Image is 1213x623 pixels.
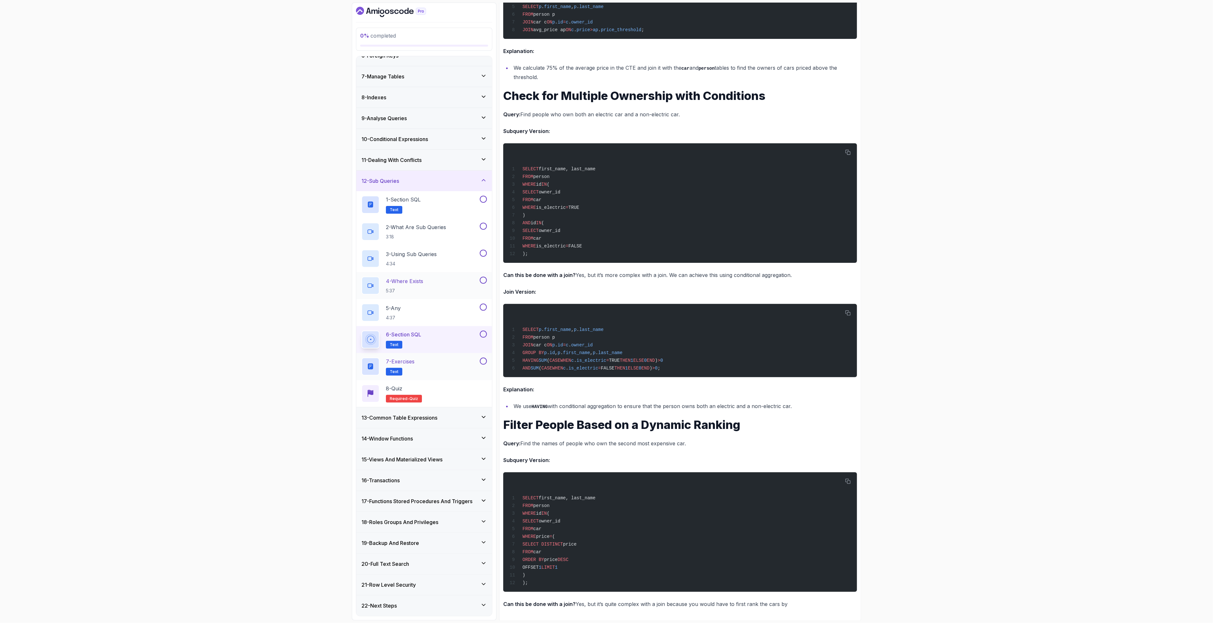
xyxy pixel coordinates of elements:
[536,220,542,226] span: IN
[620,358,631,363] span: THEN
[596,350,598,355] span: .
[534,197,542,202] span: car
[544,557,558,562] span: price
[606,358,609,363] span: =
[574,358,577,363] span: .
[386,385,402,392] p: 8 - Quiz
[534,174,550,179] span: person
[523,251,528,256] span: );
[503,111,520,118] strong: Query:
[579,4,604,9] span: last_name
[523,213,525,218] span: )
[361,581,416,589] h3: 21 - Row Level Security
[547,20,552,25] span: ON
[542,4,544,9] span: .
[539,519,560,524] span: owner_id
[360,32,369,39] span: 0 %
[523,557,544,562] span: ORDER BY
[386,315,401,321] p: 4:37
[523,580,528,585] span: );
[550,358,561,363] span: CASE
[563,20,566,25] span: =
[390,207,398,212] span: Text
[561,358,571,363] span: WHEN
[542,327,544,332] span: .
[356,449,492,470] button: 15-Views And Materialized Views
[503,289,536,295] strong: Join Version:
[523,495,539,501] span: SELECT
[601,366,615,371] span: FALSE
[555,20,558,25] span: .
[655,358,658,363] span: )
[566,366,568,371] span: .
[503,600,857,609] p: Yes, but it’s quite complex with a join because you would have to first rank the cars by
[361,518,438,526] h3: 18 - Roles Groups And Privileges
[569,205,579,210] span: TRUE
[615,366,625,371] span: THEN
[569,366,598,371] span: is_electric
[534,27,566,32] span: avg_price ap
[386,223,446,231] p: 2 - What Are Sub Queries
[503,386,534,393] strong: Explanation:
[356,87,492,108] button: 8-Indexes
[523,358,539,363] span: HAVING
[547,350,550,355] span: .
[523,4,539,9] span: SELECT
[356,595,492,616] button: 22-Next Steps
[644,358,647,363] span: 0
[534,503,550,508] span: person
[361,93,386,101] h3: 8 - Indexes
[523,12,534,17] span: FROM
[571,20,593,25] span: owner_id
[534,20,547,25] span: car c
[390,342,398,347] span: Text
[356,108,492,129] button: 9-Analyse Queries
[523,335,534,340] span: FROM
[542,565,555,570] span: LIMIT
[531,220,536,226] span: id
[536,244,566,249] span: is_electric
[523,220,531,226] span: AND
[523,228,539,233] span: SELECT
[361,539,419,547] h3: 19 - Backup And Restore
[512,402,857,411] li: We use with conditional aggregation to ensure that the person owns both an electric and a non-ele...
[356,554,492,574] button: 20-Full Text Search
[361,223,487,241] button: 2-What Are Sub Queries3:18
[566,205,568,210] span: =
[503,457,550,463] strong: Subquery Version:
[661,358,663,363] span: 0
[386,277,423,285] p: 4 - Where Exists
[536,511,542,516] span: id
[503,418,857,431] h1: Filter People Based on a Dynamic Ranking
[698,66,715,71] code: person
[566,20,568,25] span: c
[563,350,590,355] span: first_name
[642,366,650,371] span: END
[523,166,539,172] span: SELECT
[550,534,552,539] span: =
[523,343,534,348] span: JOIN
[571,27,574,32] span: c
[563,343,566,348] span: =
[523,366,531,371] span: AND
[523,573,525,578] span: )
[550,350,555,355] span: id
[544,4,571,9] span: first_name
[577,358,606,363] span: is_electric
[647,358,655,363] span: END
[539,228,560,233] span: owner_id
[361,358,487,376] button: 7-ExercisesText
[639,366,641,371] span: 0
[356,533,492,553] button: 19-Backup And Restore
[571,4,574,9] span: ,
[536,205,566,210] span: is_electric
[631,358,633,363] span: 1
[542,511,547,516] span: IN
[523,327,539,332] span: SELECT
[552,20,555,25] span: p
[655,366,658,371] span: 0
[361,304,487,322] button: 5-Any4:37
[523,519,539,524] span: SELECT
[361,560,409,568] h3: 20 - Full Text Search
[569,244,582,249] span: FALSE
